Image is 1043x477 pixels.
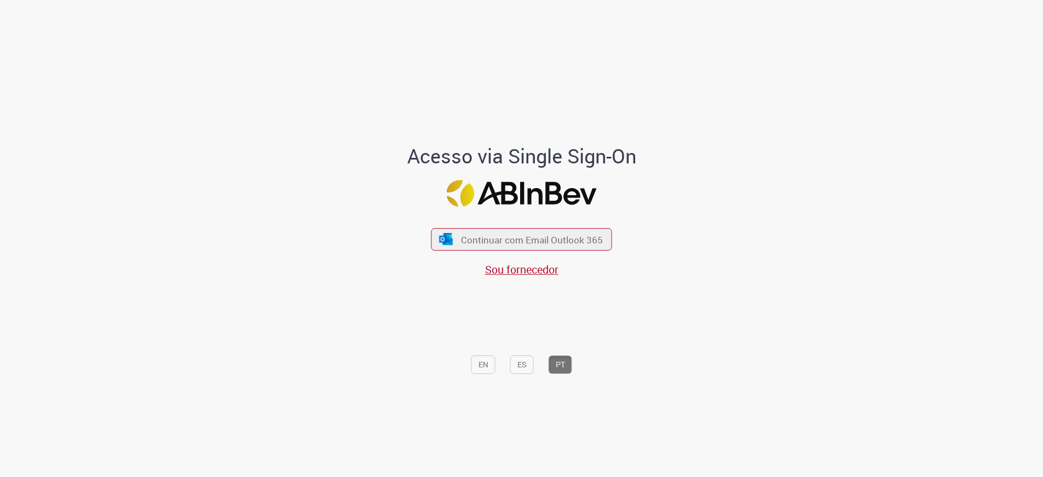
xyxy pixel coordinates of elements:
button: ícone Azure/Microsoft 360 Continuar com Email Outlook 365 [431,228,612,251]
img: Logo ABInBev [447,180,597,207]
img: ícone Azure/Microsoft 360 [438,233,453,245]
h1: Acesso via Single Sign-On [369,145,674,167]
button: ES [510,355,534,374]
a: Sou fornecedor [485,262,558,277]
span: Continuar com Email Outlook 365 [461,233,603,246]
button: EN [471,355,495,374]
button: PT [549,355,572,374]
